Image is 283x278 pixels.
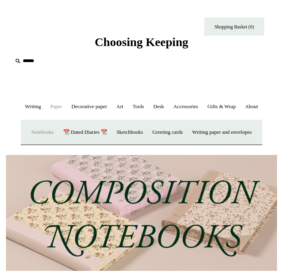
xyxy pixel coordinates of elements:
[27,122,58,143] a: Notebooks
[149,96,168,117] a: Desk
[203,96,240,117] a: Gifts & Wrap
[112,122,147,143] a: Sketchbooks
[188,122,256,143] a: Writing paper and envelopes
[241,96,262,117] a: About
[169,96,202,117] a: Accessories
[68,96,111,117] a: Decorative paper
[148,122,187,143] a: Greeting cards
[46,96,66,117] a: Paper
[129,96,148,117] a: Tools
[112,96,127,117] a: Art
[95,35,188,48] span: Choosing Keeping
[95,42,188,47] a: Choosing Keeping
[204,18,264,36] a: Shopping Basket (0)
[6,155,277,271] img: 202302 Composition ledgers.jpg__PID:69722ee6-fa44-49dd-a067-31375e5d54ec
[21,96,45,117] a: Writing
[59,122,111,143] a: 📆 Dated Diaries 📆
